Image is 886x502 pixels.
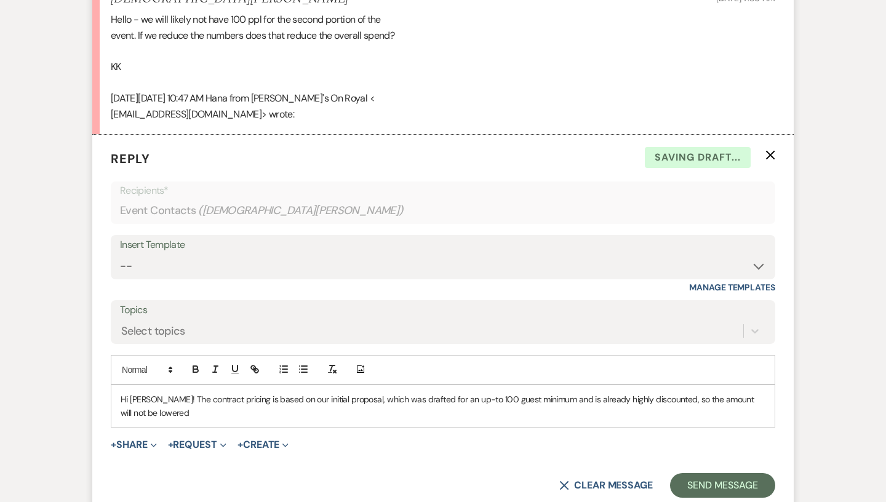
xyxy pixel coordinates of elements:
[111,12,775,122] div: Hello - we will likely not have 100 ppl for the second portion of the event. If we reduce the num...
[237,440,289,450] button: Create
[168,440,174,450] span: +
[111,151,150,167] span: Reply
[168,440,226,450] button: Request
[120,199,766,223] div: Event Contacts
[198,202,404,219] span: ( [DEMOGRAPHIC_DATA][PERSON_NAME] )
[121,322,185,339] div: Select topics
[120,236,766,254] div: Insert Template
[121,392,765,420] p: Hi [PERSON_NAME]! The contract pricing is based on our initial proposal, which was drafted for an...
[111,440,157,450] button: Share
[111,440,116,450] span: +
[645,147,751,168] span: Saving draft...
[237,440,243,450] span: +
[689,282,775,293] a: Manage Templates
[559,480,653,490] button: Clear message
[670,473,775,498] button: Send Message
[120,183,766,199] p: Recipients*
[120,301,766,319] label: Topics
